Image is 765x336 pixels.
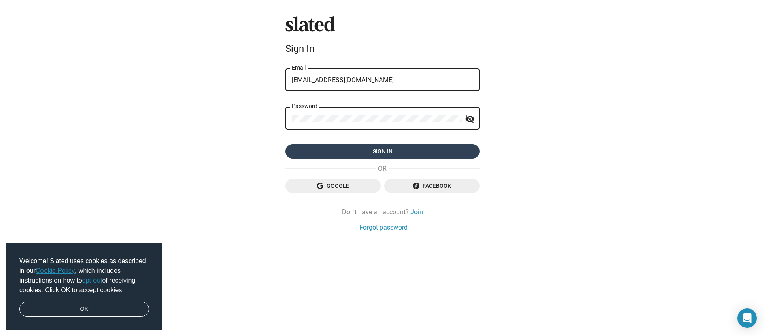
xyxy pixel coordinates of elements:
button: Sign in [285,144,480,159]
button: Facebook [384,179,480,193]
div: Open Intercom Messenger [737,308,757,328]
a: Join [410,208,423,216]
sl-branding: Sign In [285,16,480,57]
a: opt-out [82,277,102,284]
div: cookieconsent [6,243,162,330]
span: Facebook [391,179,473,193]
span: Google [292,179,374,193]
a: Forgot password [359,223,408,232]
mat-icon: visibility_off [465,113,475,125]
a: Cookie Policy [36,267,75,274]
span: Sign in [292,144,473,159]
div: Don't have an account? [285,208,480,216]
a: dismiss cookie message [19,302,149,317]
div: Sign In [285,43,480,54]
button: Show password [462,111,478,127]
span: Welcome! Slated uses cookies as described in our , which includes instructions on how to of recei... [19,256,149,295]
button: Google [285,179,381,193]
